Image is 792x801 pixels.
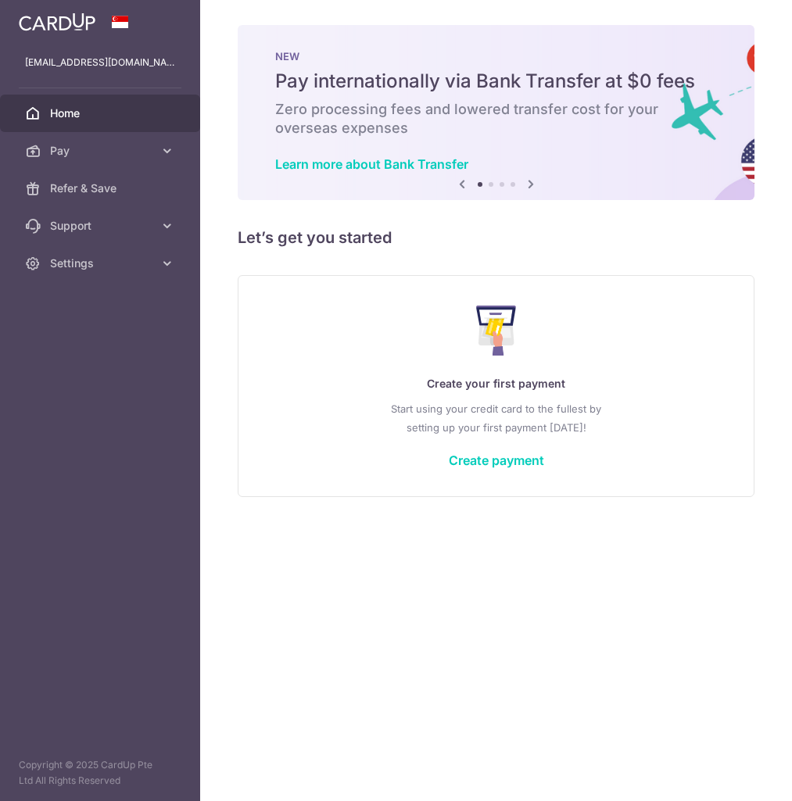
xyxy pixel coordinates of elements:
img: CardUp [19,13,95,31]
p: Start using your credit card to the fullest by setting up your first payment [DATE]! [270,399,722,437]
p: [EMAIL_ADDRESS][DOMAIN_NAME] [25,55,175,70]
h5: Let’s get you started [238,225,754,250]
img: Make Payment [476,306,516,356]
span: Refer & Save [50,181,153,196]
span: Support [50,218,153,234]
span: Pay [50,143,153,159]
a: Create payment [449,452,544,468]
a: Learn more about Bank Transfer [275,156,468,172]
p: Create your first payment [270,374,722,393]
h5: Pay internationally via Bank Transfer at $0 fees [275,69,717,94]
span: Settings [50,256,153,271]
span: Home [50,105,153,121]
h6: Zero processing fees and lowered transfer cost for your overseas expenses [275,100,717,138]
p: NEW [275,50,717,63]
img: Bank transfer banner [238,25,754,200]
